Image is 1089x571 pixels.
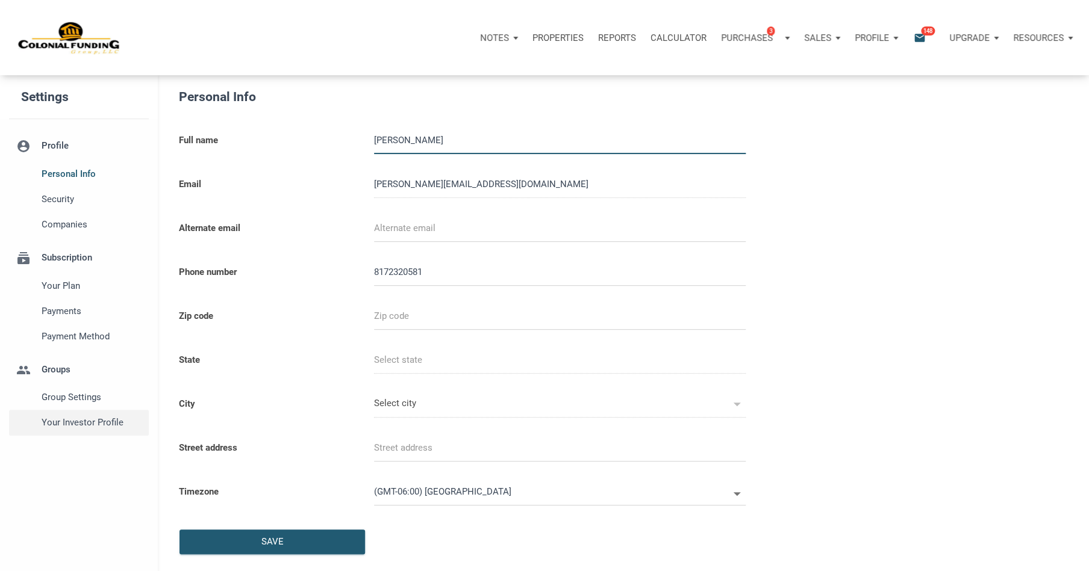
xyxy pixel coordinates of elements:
span: Security [42,192,143,206]
input: Zip code [374,303,746,330]
h5: Personal Info [179,87,822,107]
label: Email [170,163,364,207]
label: Phone number [170,251,364,295]
input: Email [374,171,746,198]
p: Properties [532,32,584,43]
p: Notes [480,32,509,43]
a: Your plan [9,273,149,298]
span: Payments [42,304,143,318]
span: Group Settings [42,390,143,404]
label: Zip code [170,295,364,339]
p: Resources [1013,32,1064,43]
button: Upgrade [942,20,1006,56]
button: Reports [591,20,643,56]
input: Full name [374,127,746,154]
span: Your Investor Profile [42,415,143,430]
label: State [170,339,364,383]
p: Sales [804,32,831,43]
a: Security [9,187,149,212]
button: Profile [847,20,905,56]
a: Companies [9,212,149,237]
label: Alternate email [170,207,364,251]
p: Reports [598,32,636,43]
a: Calculator [643,20,714,56]
button: Purchases3 [714,20,797,56]
button: email148 [905,20,942,56]
p: Profile [855,32,889,43]
span: Your plan [42,279,143,293]
label: Street address [170,427,364,471]
span: 3 [767,26,775,35]
div: Save [261,535,284,549]
i: email [913,31,927,45]
h5: Settings [21,84,158,110]
span: Personal Info [42,167,143,181]
input: Select state [374,347,746,374]
button: Notes [473,20,525,56]
button: Resources [1006,20,1080,56]
img: NoteUnlimited [18,20,120,55]
span: Payment Method [42,329,143,344]
input: Street address [374,434,746,461]
a: Your Investor Profile [9,410,149,435]
a: Payment Method [9,324,149,349]
a: Personal Info [9,161,149,187]
a: Payments [9,298,149,324]
a: Properties [525,20,591,56]
a: Group Settings [9,384,149,410]
p: Upgrade [949,32,990,43]
p: Calculator [651,32,707,43]
label: City [170,383,364,427]
span: Companies [42,217,143,232]
span: 148 [921,26,935,35]
p: Purchases [721,32,773,43]
label: Timezone [170,471,364,514]
input: Alternate email [374,215,746,242]
button: Save [179,529,365,554]
label: Full name [170,119,364,163]
button: Sales [797,20,847,56]
input: Phone number [374,259,746,286]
